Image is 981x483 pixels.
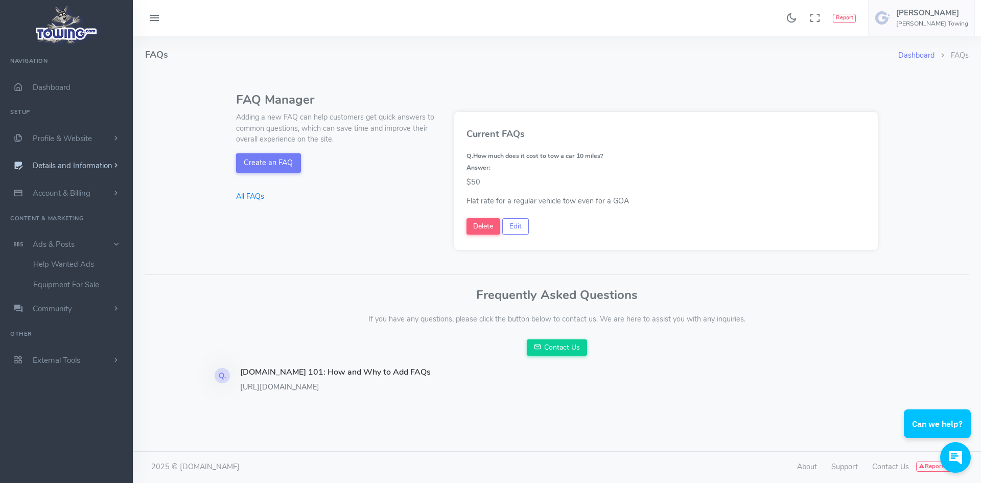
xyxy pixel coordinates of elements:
h6: Answer: [466,165,866,171]
b: Q. [466,152,603,160]
a: Contact Us [872,462,909,472]
a: Contact Us [527,339,587,356]
a: Help Wanted Ads [26,254,133,274]
span: Details and Information [33,161,112,171]
p: Adding a new FAQ can help customers get quick answers to common questions, which can save time an... [236,112,442,145]
a: About [797,462,817,472]
a: Dashboard [898,50,935,60]
iframe: Conversations [896,381,981,483]
span: Account & Billing [33,188,90,198]
h4: Current FAQs [466,129,866,140]
span: External Tools [33,355,80,365]
img: user-image [875,10,891,26]
h4: FAQs [145,36,898,74]
a: Equipment For Sale [26,274,133,295]
p: If you have any questions, please click the button below to contact us. We are here to assist you... [145,314,969,325]
h3: Frequently Asked Questions [145,288,969,302]
a: All FAQs [236,191,442,202]
a: Support [831,462,858,472]
span: Community [33,304,72,314]
button: Create an FAQ [236,153,301,173]
p: [URL][DOMAIN_NAME] [240,382,551,393]
span: Profile & Website [33,133,92,144]
span: How much does it cost to tow a car 10 miles? [473,152,603,160]
button: Delete [466,218,501,235]
div: Q. [215,368,230,383]
span: Ads & Posts [33,239,75,249]
li: FAQs [935,50,969,61]
img: logo [32,3,101,47]
h5: [PERSON_NAME] [896,9,968,17]
span: Dashboard [33,82,71,93]
button: Edit [502,218,529,235]
h4: [DOMAIN_NAME] 101: How and Why to Add FAQs [240,368,551,377]
h6: [PERSON_NAME] Towing [896,20,968,27]
p: $50 [466,177,866,188]
div: 2025 © [DOMAIN_NAME] [145,462,557,473]
div: FAQ Manager [236,90,878,109]
p: Flat rate for a regular vehicle tow even for a GOA [466,196,866,207]
button: Report [833,14,856,23]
